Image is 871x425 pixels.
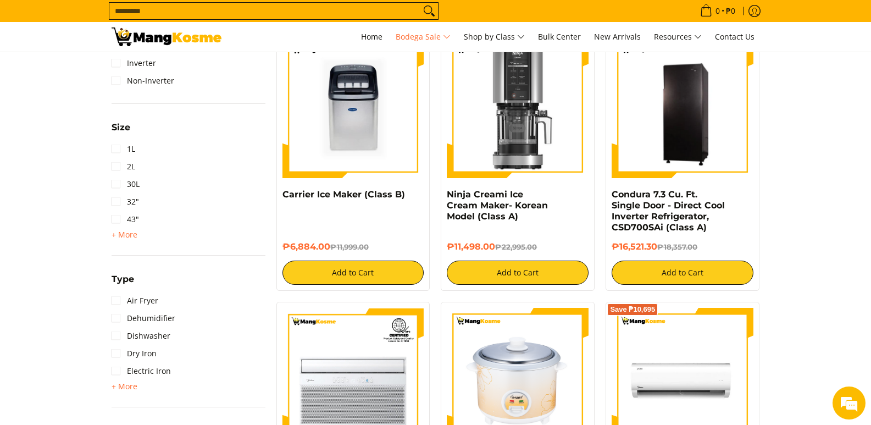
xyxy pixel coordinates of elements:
span: We're online! [64,139,152,250]
span: Size [112,123,130,132]
a: Resources [648,22,707,52]
div: Chat with us now [57,62,185,76]
summary: Open [112,275,134,292]
span: • [697,5,739,17]
img: Condura 7.3 Cu. Ft. Single Door - Direct Cool Inverter Refrigerator, CSD700SAi (Class A) [612,38,753,176]
a: Non-Inverter [112,72,174,90]
a: New Arrivals [589,22,646,52]
summary: Open [112,228,137,241]
span: Contact Us [715,31,755,42]
h6: ₱11,498.00 [447,241,589,252]
img: Bodega Sale l Mang Kosme: Cost-Efficient &amp; Quality Home Appliances | Page 2 [112,27,221,46]
summary: Open [112,380,137,393]
a: Electric Iron [112,362,171,380]
img: Carrier Ice Maker (Class B) [282,36,424,178]
a: 2L [112,158,135,175]
a: Ninja Creami Ice Cream Maker- Korean Model (Class A) [447,189,548,222]
a: 32" [112,193,139,211]
button: Add to Cart [282,261,424,285]
button: Search [420,3,438,19]
span: New Arrivals [594,31,641,42]
span: ₱0 [724,7,737,15]
span: Save ₱10,695 [610,306,655,313]
textarea: Type your message and hit 'Enter' [5,300,209,339]
a: Contact Us [709,22,760,52]
a: Dehumidifier [112,310,175,327]
a: Bodega Sale [390,22,456,52]
a: Air Fryer [112,292,158,310]
a: Dishwasher [112,327,170,345]
a: Carrier Ice Maker (Class B) [282,189,405,200]
span: Bulk Center [538,31,581,42]
a: Dry Iron [112,345,157,362]
a: 30L [112,175,140,193]
div: Minimize live chat window [180,5,207,32]
span: Bodega Sale [396,30,451,44]
span: Resources [654,30,702,44]
h6: ₱16,521.30 [612,241,753,252]
span: Type [112,275,134,284]
summary: Open [112,123,130,140]
span: Home [361,31,382,42]
a: Condura 7.3 Cu. Ft. Single Door - Direct Cool Inverter Refrigerator, CSD700SAi (Class A) [612,189,725,233]
span: 0 [714,7,722,15]
h6: ₱6,884.00 [282,241,424,252]
img: ninja-creami-ice-cream-maker-gray-korean-model-full-view-mang-kosme [447,36,589,178]
a: Inverter [112,54,156,72]
a: Home [356,22,388,52]
a: 1L [112,140,135,158]
del: ₱11,999.00 [330,242,369,251]
span: Shop by Class [464,30,525,44]
a: Bulk Center [532,22,586,52]
del: ₱18,357.00 [657,242,697,251]
span: + More [112,382,137,391]
del: ₱22,995.00 [495,242,537,251]
nav: Main Menu [232,22,760,52]
a: 43" [112,211,139,228]
button: Add to Cart [447,261,589,285]
a: Shop by Class [458,22,530,52]
span: + More [112,230,137,239]
button: Add to Cart [612,261,753,285]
